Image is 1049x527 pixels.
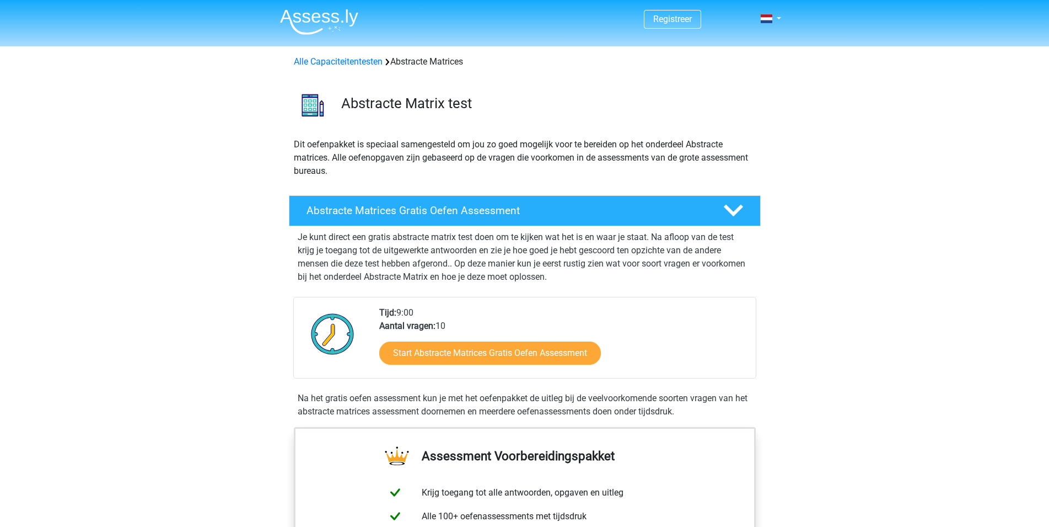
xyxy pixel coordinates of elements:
p: Je kunt direct een gratis abstracte matrix test doen om te kijken wat het is en waar je staat. Na... [298,231,752,284]
img: abstracte matrices [289,82,336,129]
a: Registreer [653,14,692,24]
a: Start Abstracte Matrices Gratis Oefen Assessment [379,342,601,365]
p: Dit oefenpakket is speciaal samengesteld om jou zo goed mogelijk voor te bereiden op het onderdee... [294,138,756,178]
div: 9:00 10 [371,306,755,378]
a: Abstracte Matrices Gratis Oefen Assessment [284,195,765,226]
b: Tijd: [379,307,396,318]
div: Abstracte Matrices [289,55,760,68]
img: Klok [305,306,361,361]
h3: Abstracte Matrix test [341,95,752,112]
b: Aantal vragen: [379,321,435,331]
img: Assessly [280,9,358,35]
a: Alle Capaciteitentesten [294,56,383,67]
div: Na het gratis oefen assessment kun je met het oefenpakket de uitleg bij de veelvoorkomende soorte... [293,392,756,418]
h4: Abstracte Matrices Gratis Oefen Assessment [306,204,706,217]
